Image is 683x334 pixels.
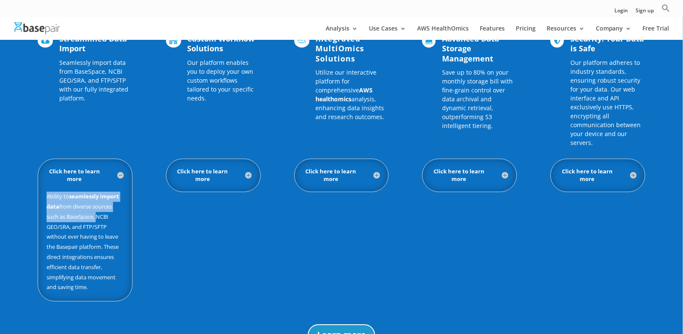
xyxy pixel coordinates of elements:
a: AWS healthomics [316,86,373,103]
h5: Click here to learn more [175,167,252,184]
span: Custom Workflow Solutions [188,33,255,53]
a: Sign up [636,8,654,17]
a: Search Icon Link [662,4,670,17]
a: Company [596,25,632,40]
svg: Search [662,4,670,12]
iframe: Drift Widget Chat Controller [641,292,673,324]
h5: Click here to learn more [47,167,124,184]
span: Integrated MultiOmics Solutions [316,33,365,64]
a: Login [615,8,628,17]
span: Streamlined Data Import [59,33,127,53]
a: AWS HealthOmics [417,25,469,40]
a: Free Trial [643,25,669,40]
h5: Click here to learn more [431,167,508,184]
strong: seamlessly import data [47,192,119,210]
span:  [294,34,310,47]
span:  [166,34,181,47]
p: Ability to from diverse sources such as BaseSpace, NCBI GEO/SRA, and FTP/SFTP without ever having... [47,192,124,292]
a: Resources [547,25,585,40]
span:  [38,34,53,47]
a: Pricing [516,25,536,40]
span:  [422,34,436,47]
p: Our platform adheres to industry standards, ensuring robust security for your data. Our web inter... [570,58,645,147]
span: Security: Your Data is Safe [570,33,644,53]
p: Save up to 80% on your monthly storage bill with fine-grain control over data archival and dynami... [442,68,517,130]
a: Features [480,25,505,40]
p: Utilize our interactive platform for comprehensive analysis, enhancing data insights and research... [316,68,389,121]
a: Analysis [326,25,358,40]
p: Our platform enables you to deploy your own custom workflows tailored to your specific needs. [188,58,261,103]
span: Advanced Data Storage Management [442,33,499,64]
h5: Click here to learn more [559,167,636,184]
span:  [550,34,564,47]
img: Basepair [14,22,60,34]
a: Use Cases [369,25,406,40]
p: Seamlessly import data from BaseSpace, NCBI GEO/SRA, and FTP/SFTP with our fully integrated platf... [59,58,133,103]
h5: Click here to learn more [303,167,380,184]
